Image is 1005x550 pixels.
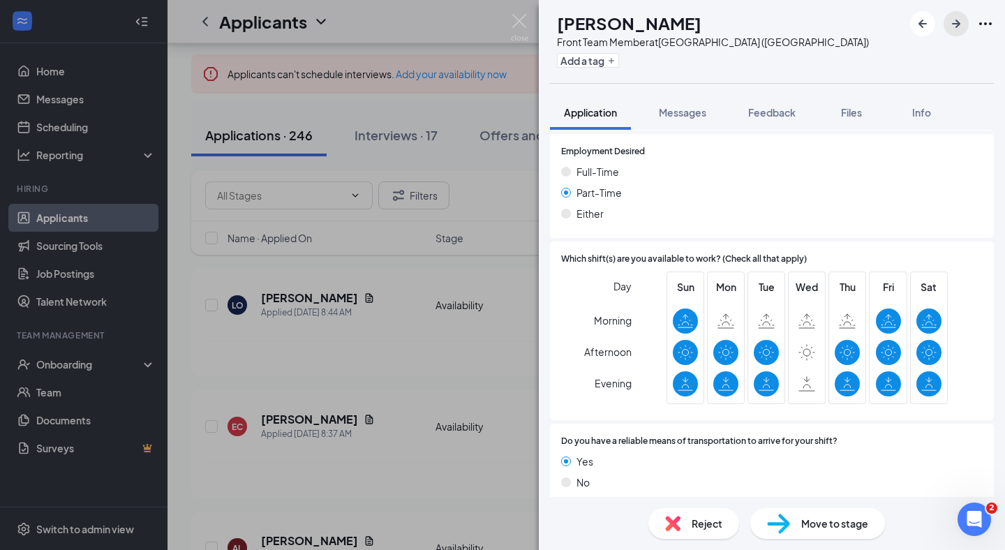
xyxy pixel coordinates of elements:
[794,279,819,295] span: Wed
[841,106,862,119] span: Files
[914,15,931,32] svg: ArrowLeftNew
[576,164,619,179] span: Full-Time
[977,15,994,32] svg: Ellipses
[876,279,901,295] span: Fri
[607,57,616,65] svg: Plus
[835,279,860,295] span: Thu
[595,371,632,396] span: Evening
[557,35,869,49] div: Front Team Member at [GEOGRAPHIC_DATA] ([GEOGRAPHIC_DATA])
[594,308,632,333] span: Morning
[576,185,622,200] span: Part-Time
[673,279,698,295] span: Sun
[916,279,941,295] span: Sat
[564,106,617,119] span: Application
[801,516,868,531] span: Move to stage
[986,503,997,514] span: 2
[754,279,779,295] span: Tue
[748,106,796,119] span: Feedback
[561,435,837,448] span: Do you have a reliable means of transportation to arrive for your shift?
[561,145,645,158] span: Employment Desired
[692,516,722,531] span: Reject
[910,11,935,36] button: ArrowLeftNew
[557,53,619,68] button: PlusAdd a tag
[576,454,593,469] span: Yes
[912,106,931,119] span: Info
[659,106,706,119] span: Messages
[944,11,969,36] button: ArrowRight
[958,503,991,536] iframe: Intercom live chat
[576,475,590,490] span: No
[584,339,632,364] span: Afternoon
[948,15,965,32] svg: ArrowRight
[576,206,604,221] span: Either
[561,253,807,266] span: Which shift(s) are you available to work? (Check all that apply)
[713,279,738,295] span: Mon
[613,278,632,294] span: Day
[557,11,701,35] h1: [PERSON_NAME]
